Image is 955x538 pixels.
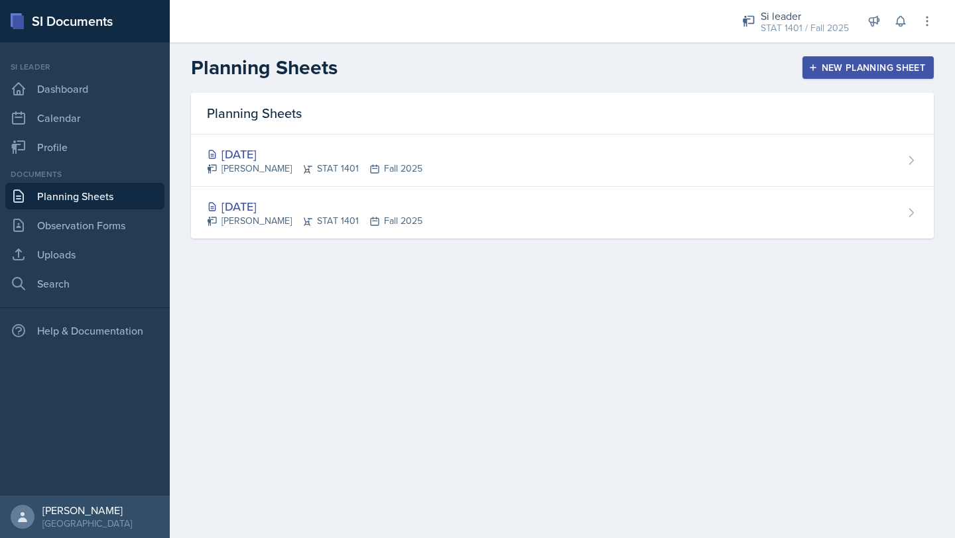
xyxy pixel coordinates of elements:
div: Planning Sheets [191,93,934,134]
div: Documents [5,168,164,180]
a: Profile [5,134,164,160]
div: [GEOGRAPHIC_DATA] [42,517,132,530]
div: [PERSON_NAME] STAT 1401 Fall 2025 [207,162,422,176]
a: Calendar [5,105,164,131]
div: New Planning Sheet [811,62,925,73]
a: Search [5,270,164,297]
div: [DATE] [207,145,422,163]
div: [PERSON_NAME] [42,504,132,517]
h2: Planning Sheets [191,56,338,80]
a: Uploads [5,241,164,268]
a: Planning Sheets [5,183,164,209]
div: [DATE] [207,197,422,215]
a: [DATE] [PERSON_NAME]STAT 1401Fall 2025 [191,134,934,187]
div: Help & Documentation [5,317,164,344]
button: New Planning Sheet [802,56,934,79]
a: [DATE] [PERSON_NAME]STAT 1401Fall 2025 [191,187,934,239]
a: Dashboard [5,76,164,102]
a: Observation Forms [5,212,164,239]
div: Si leader [761,8,849,24]
div: STAT 1401 / Fall 2025 [761,21,849,35]
div: Si leader [5,61,164,73]
div: [PERSON_NAME] STAT 1401 Fall 2025 [207,214,422,228]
